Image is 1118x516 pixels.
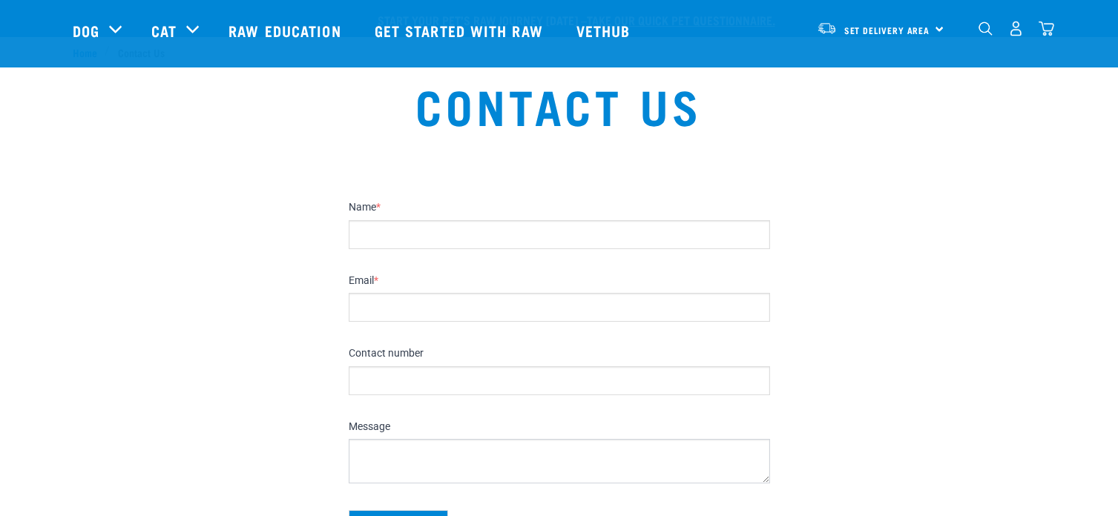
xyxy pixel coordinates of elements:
label: Email [349,274,770,288]
label: Message [349,420,770,434]
img: home-icon-1@2x.png [979,21,993,36]
img: van-moving.png [817,21,837,35]
label: Contact number [349,347,770,360]
img: home-icon@2x.png [1039,21,1054,36]
label: Name [349,201,770,214]
img: user.png [1008,21,1024,36]
a: Vethub [562,1,649,60]
h1: Contact Us [213,78,905,131]
span: Set Delivery Area [844,27,930,33]
a: Cat [151,19,177,42]
a: Get started with Raw [360,1,562,60]
a: Dog [73,19,99,42]
a: Raw Education [214,1,359,60]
